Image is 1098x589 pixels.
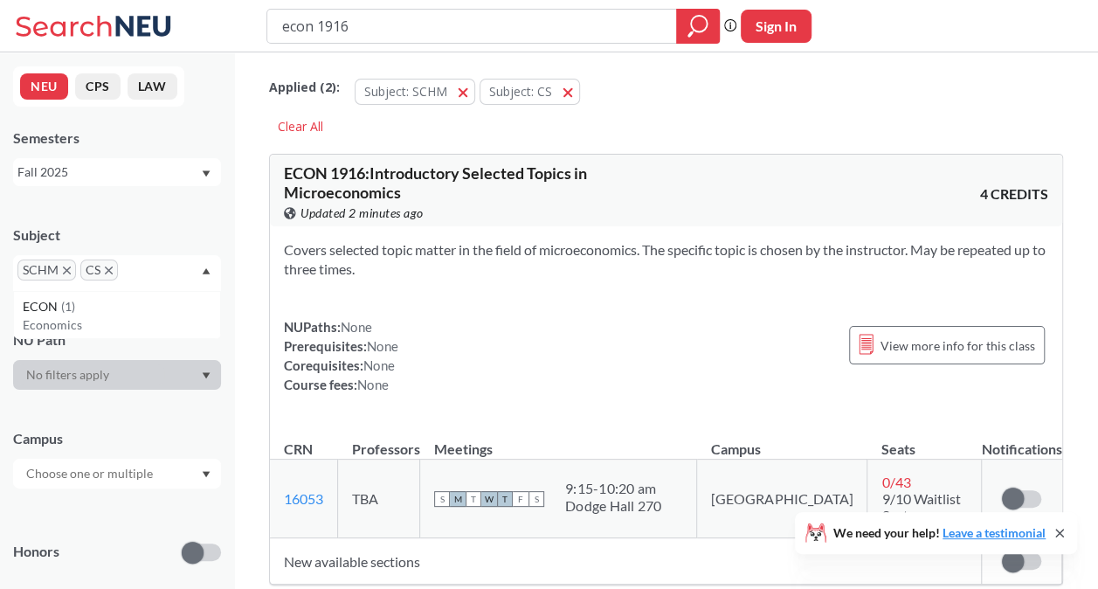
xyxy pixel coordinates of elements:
span: 0 / 43 [881,474,910,490]
span: M [450,491,466,507]
th: Seats [867,422,982,460]
div: magnifying glass [676,9,720,44]
a: 16053 [284,490,323,507]
span: None [367,338,398,354]
div: Clear All [269,114,332,140]
span: We need your help! [833,527,1046,539]
p: Honors [13,542,59,562]
span: Applied ( 2 ): [269,78,340,97]
svg: Dropdown arrow [202,372,211,379]
button: Sign In [741,10,811,43]
div: Dropdown arrow [13,360,221,390]
span: View more info for this class [880,335,1035,357]
button: Subject: CS [480,79,580,105]
svg: magnifying glass [687,14,708,38]
span: None [363,357,395,373]
span: None [357,377,389,392]
input: Class, professor, course number, "phrase" [280,11,664,41]
svg: Dropdown arrow [202,267,211,274]
span: 9/10 Waitlist Seats [881,490,960,523]
div: SCHMX to remove pillCSX to remove pillDropdown arrowECON(1)Economics [13,255,221,291]
span: Subject: CS [489,83,552,100]
button: NEU [20,73,68,100]
th: Notifications [982,422,1062,460]
span: T [466,491,481,507]
p: Economics [23,316,220,334]
input: Choose one or multiple [17,463,164,484]
span: S [528,491,544,507]
span: Updated 2 minutes ago [300,204,424,223]
svg: Dropdown arrow [202,170,211,177]
span: F [513,491,528,507]
span: ( 1 ) [61,299,75,314]
td: New available sections [270,538,982,585]
div: NUPaths: Prerequisites: Corequisites: Course fees: [284,317,398,394]
div: Campus [13,429,221,448]
th: Professors [338,422,420,460]
button: Subject: SCHM [355,79,475,105]
svg: Dropdown arrow [202,471,211,478]
a: Leave a testimonial [943,525,1046,540]
div: NU Path [13,330,221,350]
svg: X to remove pill [105,267,113,274]
button: LAW [128,73,177,100]
span: T [497,491,513,507]
th: Campus [697,422,867,460]
div: Subject [13,225,221,245]
td: TBA [338,460,420,538]
td: [GEOGRAPHIC_DATA] [697,460,867,538]
div: Fall 2025Dropdown arrow [13,158,221,186]
span: None [341,319,372,335]
span: CSX to remove pill [80,260,118,281]
span: S [434,491,450,507]
div: 9:15 - 10:20 am [565,480,662,497]
span: SCHMX to remove pill [17,260,76,281]
section: Covers selected topic matter in the field of microeconomics. The specific topic is chosen by the ... [284,240,1048,279]
span: 4 CREDITS [980,184,1048,204]
span: ECON 1916 : Introductory Selected Topics in Microeconomics [284,163,587,202]
div: Dodge Hall 270 [565,497,662,515]
span: ECON [23,297,61,316]
span: Subject: SCHM [364,83,447,100]
div: CRN [284,440,313,459]
svg: X to remove pill [63,267,71,274]
span: W [481,491,497,507]
div: Semesters [13,128,221,148]
div: Fall 2025 [17,163,200,182]
th: Meetings [420,422,697,460]
button: CPS [75,73,121,100]
div: Dropdown arrow [13,459,221,489]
